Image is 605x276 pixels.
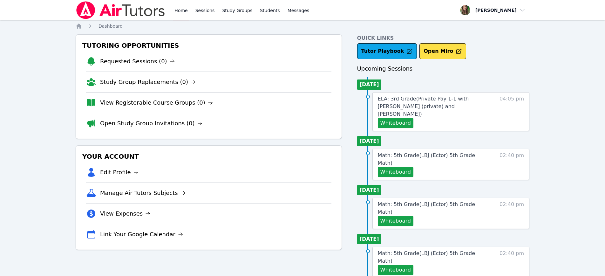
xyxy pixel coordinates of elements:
[500,201,524,226] span: 02:40 pm
[378,201,487,216] a: Math: 5th Grade(LBJ (Ector) 5th Grade Math)
[378,250,487,265] a: Math: 5th Grade(LBJ (Ector) 5th Grade Math)
[99,24,123,29] span: Dashboard
[100,119,202,128] a: Open Study Group Invitations (0)
[500,250,524,275] span: 02:40 pm
[378,96,469,117] span: ELA: 3rd Grade ( Private Pay 1-1 with [PERSON_NAME] (private) and [PERSON_NAME] )
[357,136,382,146] li: [DATE]
[100,57,175,66] a: Requested Sessions (0)
[500,95,524,128] span: 04:05 pm
[76,1,166,19] img: Air Tutors
[357,79,382,90] li: [DATE]
[378,265,414,275] button: Whiteboard
[500,152,524,177] span: 02:40 pm
[357,34,529,42] h4: Quick Links
[357,234,382,244] li: [DATE]
[378,152,487,167] a: Math: 5th Grade(LBJ (Ector) 5th Grade Math)
[378,167,414,177] button: Whiteboard
[378,216,414,226] button: Whiteboard
[76,23,529,29] nav: Breadcrumb
[81,151,336,162] h3: Your Account
[100,98,213,107] a: View Registerable Course Groups (0)
[100,168,139,177] a: Edit Profile
[357,64,529,73] h3: Upcoming Sessions
[419,43,466,59] button: Open Miro
[378,201,475,215] span: Math: 5th Grade ( LBJ (Ector) 5th Grade Math )
[378,95,487,118] a: ELA: 3rd Grade(Private Pay 1-1 with [PERSON_NAME] (private) and [PERSON_NAME])
[357,185,382,195] li: [DATE]
[378,250,475,264] span: Math: 5th Grade ( LBJ (Ector) 5th Grade Math )
[378,152,475,166] span: Math: 5th Grade ( LBJ (Ector) 5th Grade Math )
[81,40,336,51] h3: Tutoring Opportunities
[288,7,309,14] span: Messages
[99,23,123,29] a: Dashboard
[100,189,186,197] a: Manage Air Tutors Subjects
[378,118,414,128] button: Whiteboard
[100,230,183,239] a: Link Your Google Calendar
[100,209,150,218] a: View Expenses
[100,78,196,86] a: Study Group Replacements (0)
[357,43,417,59] a: Tutor Playbook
